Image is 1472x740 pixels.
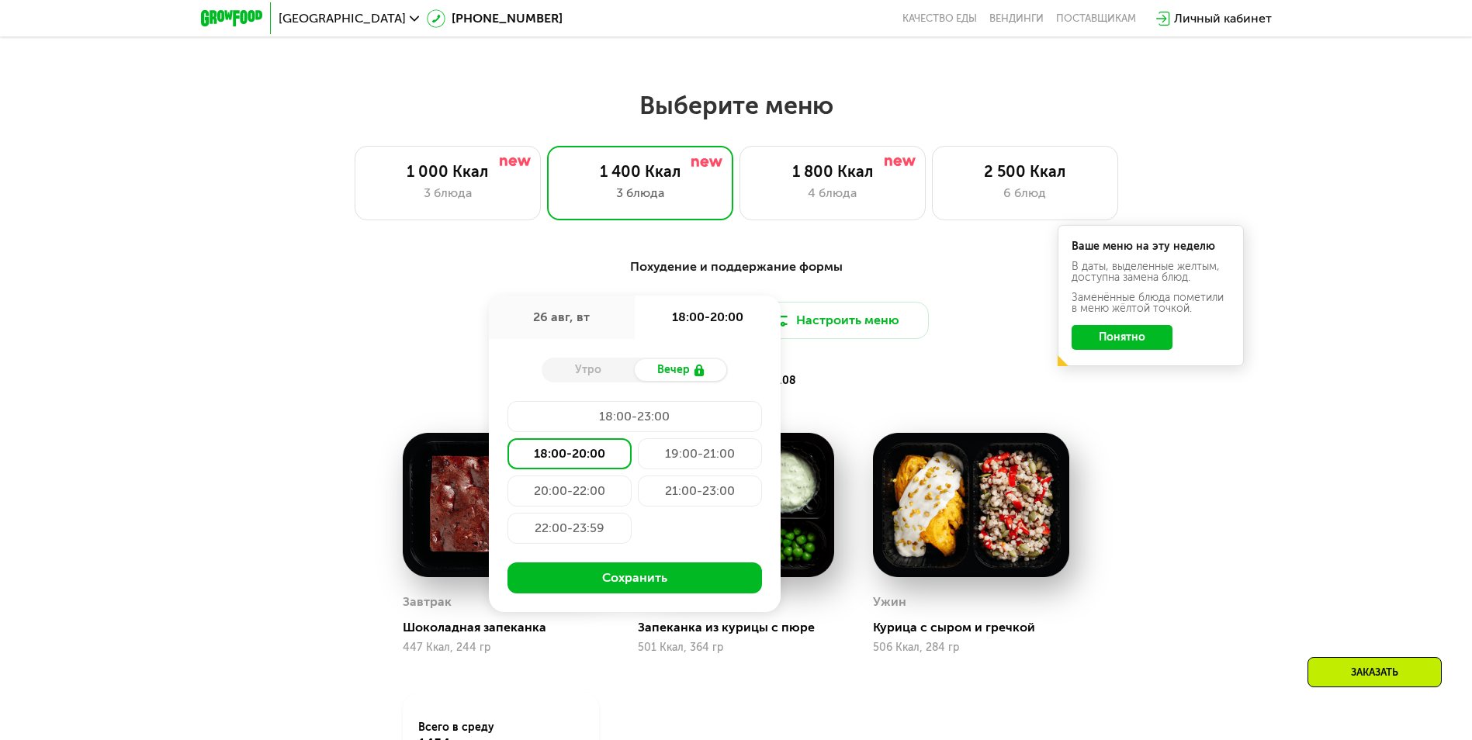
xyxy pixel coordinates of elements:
[989,12,1044,25] a: Вендинги
[638,438,762,469] div: 19:00-21:00
[638,475,762,507] div: 21:00-23:00
[756,184,909,202] div: 4 блюда
[563,184,717,202] div: 3 блюда
[489,296,635,339] div: 26 авг, вт
[743,302,929,339] button: Настроить меню
[756,162,909,181] div: 1 800 Ккал
[638,620,847,635] div: Запеканка из курицы с пюре
[948,162,1102,181] div: 2 500 Ккал
[1174,9,1272,28] div: Личный кабинет
[635,296,781,339] div: 18:00-20:00
[542,359,635,381] div: Утро
[1072,292,1230,314] div: Заменённые блюда пометили в меню жёлтой точкой.
[403,590,452,614] div: Завтрак
[279,12,406,25] span: [GEOGRAPHIC_DATA]
[50,90,1422,121] h2: Выберите меню
[507,438,632,469] div: 18:00-20:00
[403,620,611,635] div: Шоколадная запеканка
[873,590,906,614] div: Ужин
[277,258,1196,277] div: Похудение и поддержание формы
[563,162,717,181] div: 1 400 Ккал
[902,12,977,25] a: Качество еды
[1072,325,1172,350] button: Понятно
[638,641,834,654] div: 501 Ккал, 364 гр
[371,162,525,181] div: 1 000 Ккал
[1072,261,1230,283] div: В даты, выделенные желтым, доступна замена блюд.
[873,641,1069,654] div: 506 Ккал, 284 гр
[1072,241,1230,252] div: Ваше меню на эту неделю
[507,401,762,432] div: 18:00-23:00
[948,184,1102,202] div: 6 блюд
[635,359,728,381] div: Вечер
[371,184,525,202] div: 3 блюда
[507,475,632,507] div: 20:00-22:00
[1056,12,1136,25] div: поставщикам
[507,562,762,593] button: Сохранить
[427,9,563,28] a: [PHONE_NUMBER]
[1307,657,1442,687] div: Заказать
[507,513,632,544] div: 22:00-23:59
[403,641,599,654] div: 447 Ккал, 244 гр
[873,620,1082,635] div: Курица с сыром и гречкой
